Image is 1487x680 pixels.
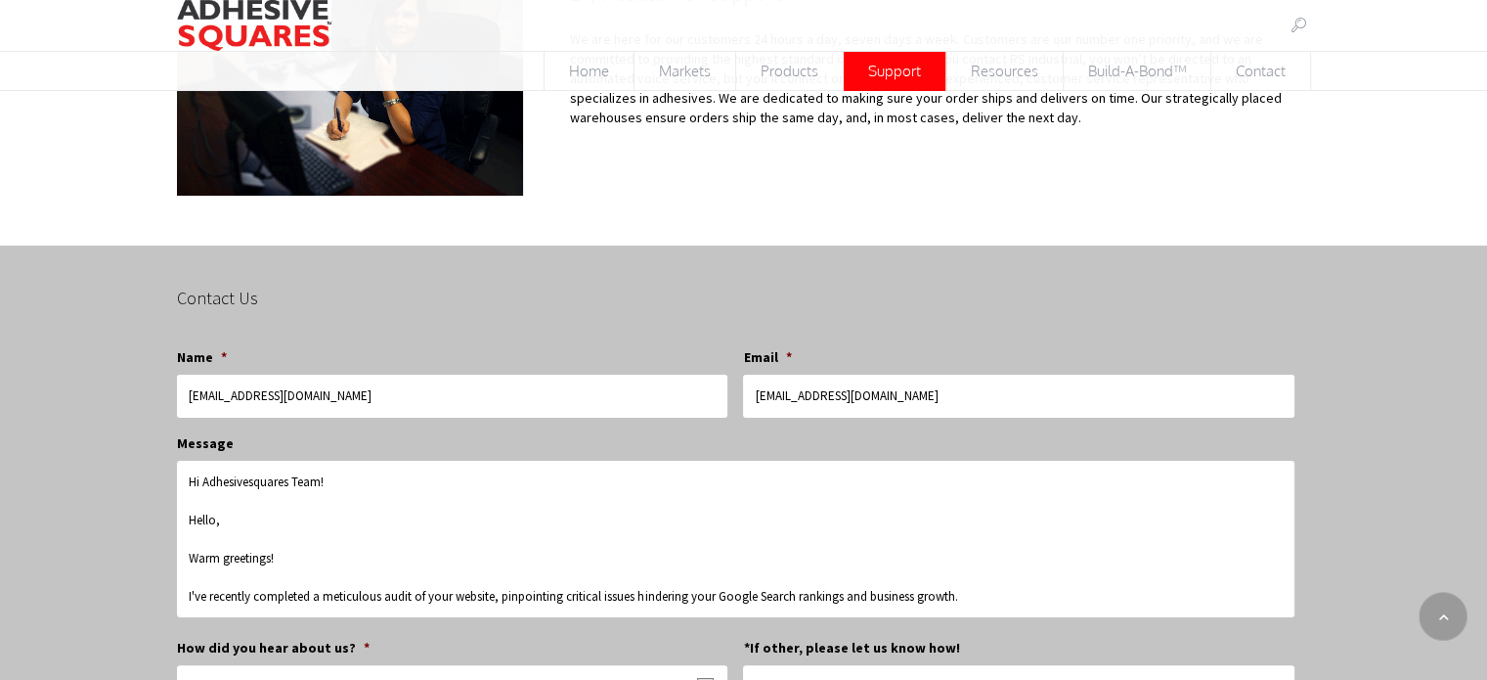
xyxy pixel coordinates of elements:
[736,52,843,90] span: Products
[177,639,370,657] label: How did you hear about us?
[1211,52,1310,90] span: Contact
[544,52,634,91] a: Home
[177,434,234,452] label: Message
[545,52,634,90] span: Home
[743,348,791,366] label: Email
[1064,52,1210,90] span: Build-A-Bond™
[177,285,1309,312] h3: Contact Us
[1064,52,1211,91] a: Build-A-Bond™
[743,639,959,657] label: *If other, please let us know how!
[634,52,735,90] span: Markets
[844,52,945,90] span: Support
[946,52,1063,90] span: Resources
[177,348,227,366] label: Name
[844,52,946,91] a: Support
